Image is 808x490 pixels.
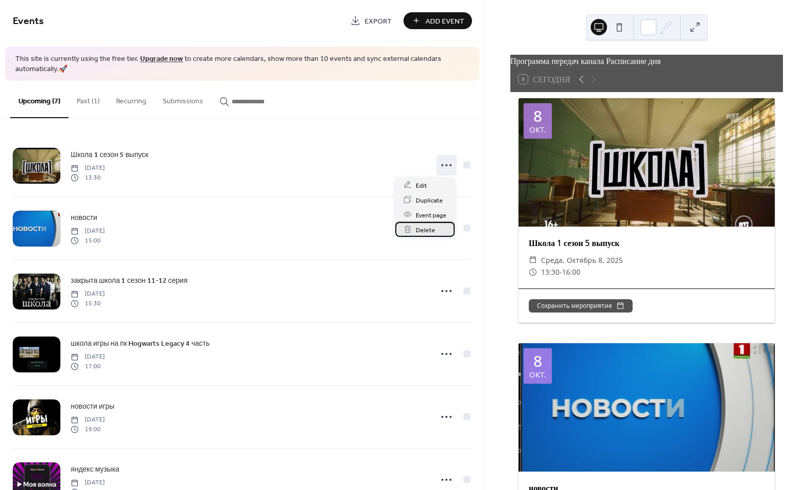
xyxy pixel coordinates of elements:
[71,299,105,308] span: 15:30
[71,464,119,475] span: яндекс музыка
[13,11,44,31] span: Events
[71,276,187,286] span: закрыта школа 1 сезон 11-12 серия
[519,237,775,249] div: Школа 1 сезон 5 выпуск
[71,352,105,362] span: [DATE]
[365,16,392,27] span: Export
[71,415,105,425] span: [DATE]
[71,463,119,475] a: яндекс музыка
[71,164,105,173] span: [DATE]
[529,299,633,313] button: Сохранить мероприятие
[529,266,537,278] div: ​
[71,289,105,299] span: [DATE]
[533,353,542,369] div: 8
[15,54,469,74] span: This site is currently using the free tier. to create more calendars, show more than 10 events an...
[71,400,115,412] a: новости игры
[529,371,546,378] div: окт.
[71,212,97,224] a: новости
[10,81,69,118] button: Upcoming (7)
[71,362,105,371] span: 17:00
[71,339,210,349] span: школа игры на пк Hogwarts Legacy 4 часть
[71,425,105,434] span: 19:00
[71,213,97,224] span: новости
[71,149,148,161] a: Школа 1 сезон 5 выпуск
[529,254,537,266] div: ​
[71,402,115,412] span: новости игры
[559,266,562,278] span: -
[71,227,105,236] span: [DATE]
[71,173,105,182] span: 13:30
[416,180,427,191] span: Edit
[562,266,580,278] span: 16:00
[71,478,105,487] span: [DATE]
[108,81,154,117] button: Recurring
[71,150,148,161] span: Школа 1 сезон 5 выпуск
[541,266,559,278] span: 13:30
[71,236,105,245] span: 15:00
[416,195,443,206] span: Duplicate
[403,12,472,29] button: Add Event
[71,338,210,349] a: школа игры на пк Hogwarts Legacy 4 часть
[140,52,183,66] a: Upgrade now
[69,81,108,117] button: Past (1)
[154,81,211,117] button: Submissions
[71,275,187,286] a: закрыта школа 1 сезон 11-12 серия
[416,210,446,220] span: Event page
[510,55,783,67] div: Программа передач канала Расписание дня
[343,12,399,29] a: Export
[416,225,435,235] span: Delete
[541,254,623,266] span: среда, октябрь 8, 2025
[533,108,542,124] div: 8
[425,16,464,27] span: Add Event
[529,126,546,133] div: окт.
